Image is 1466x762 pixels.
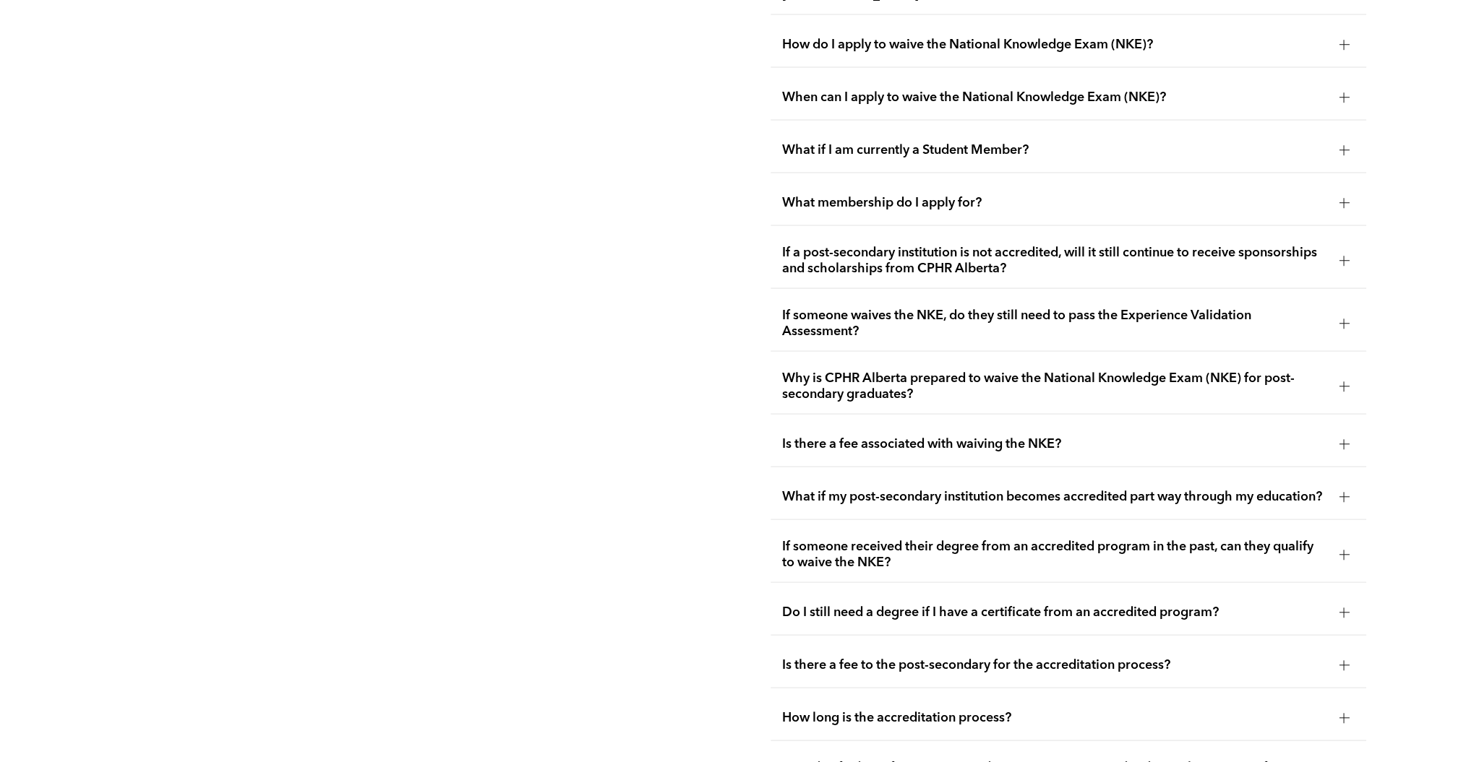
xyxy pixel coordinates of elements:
span: What if my post-secondary institution becomes accredited part way through my education? [782,489,1328,505]
span: Why is CPHR Alberta prepared to waive the National Knowledge Exam (NKE) for post-secondary gradua... [782,371,1328,402]
span: If a post-secondary institution is not accredited, will it still continue to receive sponsorships... [782,245,1328,277]
span: How long is the accreditation process? [782,710,1328,726]
span: If someone received their degree from an accredited program in the past, can they qualify to waiv... [782,539,1328,571]
span: If someone waives the NKE, do they still need to pass the Experience Validation Assessment? [782,308,1328,339]
span: Do I still need a degree if I have a certificate from an accredited program? [782,605,1328,620]
span: Is there a fee to the post-secondary for the accreditation process? [782,657,1328,673]
span: When can I apply to waive the National Knowledge Exam (NKE)? [782,90,1328,105]
span: What membership do I apply for? [782,195,1328,211]
span: What if I am currently a Student Member? [782,142,1328,158]
span: How do I apply to waive the National Knowledge Exam (NKE)? [782,37,1328,53]
span: Is there a fee associated with waiving the NKE? [782,436,1328,452]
